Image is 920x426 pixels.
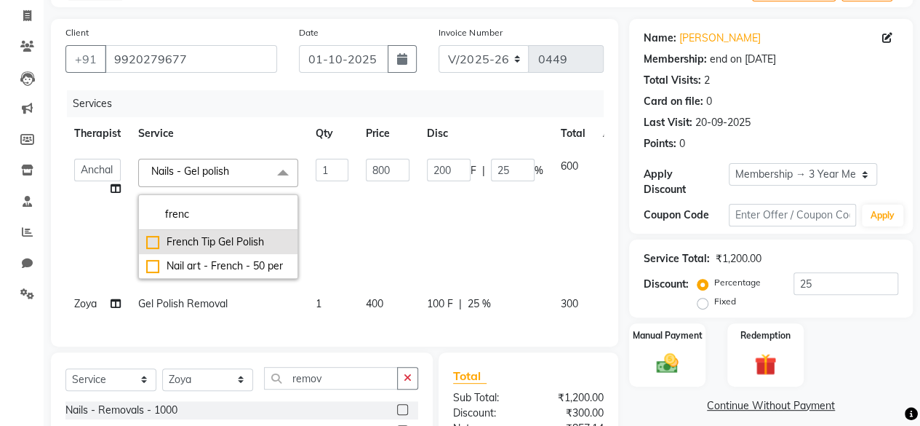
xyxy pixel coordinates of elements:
[714,276,761,289] label: Percentage
[644,251,710,267] div: Service Total:
[316,297,321,310] span: 1
[459,296,462,312] span: |
[528,390,615,406] div: ₹1,200.00
[67,90,615,117] div: Services
[65,117,129,150] th: Therapist
[439,26,502,39] label: Invoice Number
[740,329,791,342] label: Redemption
[65,45,106,73] button: +91
[129,117,307,150] th: Service
[74,297,97,310] span: Zoya
[644,94,703,109] div: Card on file:
[633,329,703,342] label: Manual Payment
[307,117,357,150] th: Qty
[482,163,485,178] span: |
[706,94,712,109] div: 0
[649,351,685,376] img: _cash.svg
[716,251,761,267] div: ₹1,200.00
[146,234,290,250] div: French Tip Gel Polish
[138,297,228,310] span: Gel Polish Removal
[146,207,290,222] input: multiselect-search
[105,45,277,73] input: Search by Name/Mobile/Email/Code
[679,136,685,151] div: 0
[594,117,642,150] th: Action
[146,259,290,274] div: Nail art - French - 50 per
[229,165,236,178] a: x
[453,368,487,384] span: Total
[862,205,903,226] button: Apply
[714,295,736,308] label: Fixed
[264,367,398,390] input: Search or Scan
[65,26,89,39] label: Client
[552,117,594,150] th: Total
[704,73,710,88] div: 2
[357,117,418,150] th: Price
[748,351,783,378] img: _gift.svg
[471,163,476,178] span: F
[418,117,552,150] th: Disc
[679,31,761,46] a: [PERSON_NAME]
[644,136,676,151] div: Points:
[710,52,776,67] div: end on [DATE]
[366,297,383,310] span: 400
[528,406,615,421] div: ₹300.00
[442,406,529,421] div: Discount:
[65,403,177,418] div: Nails - Removals - 1000
[644,115,692,130] div: Last Visit:
[632,398,910,414] a: Continue Without Payment
[695,115,751,130] div: 20-09-2025
[468,296,491,312] span: 25 %
[535,163,543,178] span: %
[644,167,729,197] div: Apply Discount
[644,31,676,46] div: Name:
[151,165,229,178] span: Nails - Gel polish
[644,52,707,67] div: Membership:
[442,390,529,406] div: Sub Total:
[729,204,856,226] input: Enter Offer / Coupon Code
[299,26,319,39] label: Date
[644,277,689,292] div: Discount:
[644,208,729,223] div: Coupon Code
[561,159,578,173] span: 600
[644,73,701,88] div: Total Visits:
[561,297,578,310] span: 300
[427,296,453,312] span: 100 F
